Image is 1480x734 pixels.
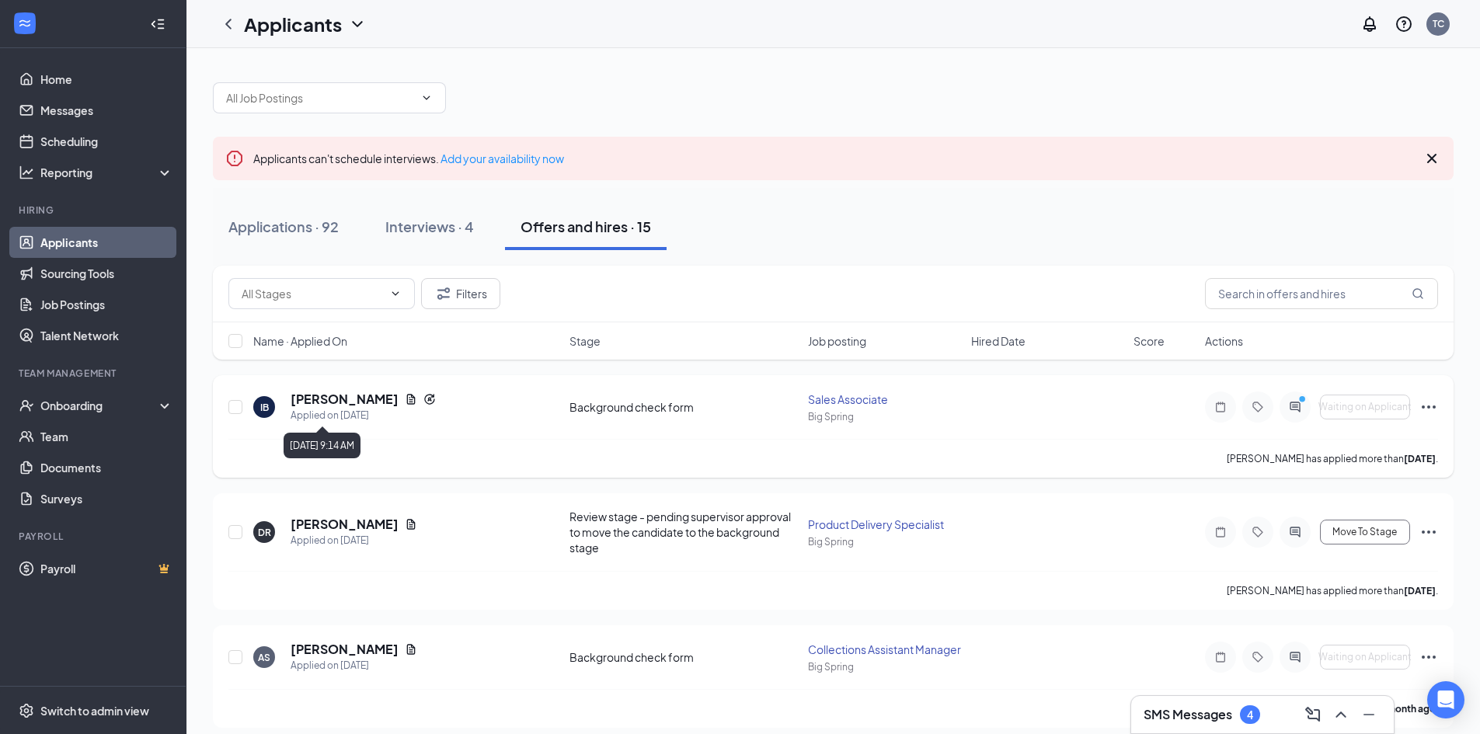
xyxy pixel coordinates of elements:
[19,398,34,413] svg: UserCheck
[19,204,170,217] div: Hiring
[242,285,383,302] input: All Stages
[40,258,173,289] a: Sourcing Tools
[40,320,173,351] a: Talent Network
[1248,651,1267,663] svg: Tag
[1404,585,1436,597] b: [DATE]
[291,658,417,673] div: Applied on [DATE]
[1320,520,1410,544] button: Move To Stage
[405,643,417,656] svg: Document
[1427,681,1464,718] div: Open Intercom Messenger
[423,393,436,405] svg: Reapply
[971,333,1026,349] span: Hired Date
[40,64,173,95] a: Home
[808,535,961,548] div: Big Spring
[40,421,173,452] a: Team
[385,217,474,236] div: Interviews · 4
[228,217,339,236] div: Applications · 92
[434,284,453,303] svg: Filter
[808,410,961,423] div: Big Spring
[291,533,417,548] div: Applied on [DATE]
[1211,526,1230,538] svg: Note
[441,151,564,165] a: Add your availability now
[405,393,417,405] svg: Document
[1295,395,1314,407] svg: PrimaryDot
[1318,402,1412,412] span: Waiting on Applicant
[1318,652,1412,663] span: Waiting on Applicant
[1227,452,1438,465] p: [PERSON_NAME] has applied more than .
[291,408,436,423] div: Applied on [DATE]
[348,15,367,33] svg: ChevronDown
[19,703,34,718] svg: Settings
[569,333,601,349] span: Stage
[291,516,399,533] h5: [PERSON_NAME]
[1356,702,1381,727] button: Minimize
[1332,527,1397,537] span: Move To Stage
[40,398,160,413] div: Onboarding
[40,289,173,320] a: Job Postings
[389,287,402,300] svg: ChevronDown
[40,553,173,584] a: PayrollCrown
[808,642,961,657] div: Collections Assistant Manager
[1412,287,1424,300] svg: MagnifyingGlass
[19,367,170,380] div: Team Management
[808,660,961,673] div: Big Spring
[17,16,33,31] svg: WorkstreamLogo
[569,399,799,415] div: Background check form
[1320,645,1410,670] button: Waiting on Applicant
[1380,703,1436,715] b: a month ago
[260,401,269,414] div: IB
[569,649,799,665] div: Background check form
[253,151,564,165] span: Applicants can't schedule interviews.
[1227,584,1438,597] p: [PERSON_NAME] has applied more than .
[19,530,170,543] div: Payroll
[253,333,347,349] span: Name · Applied On
[40,126,173,157] a: Scheduling
[421,278,500,309] button: Filter Filters
[219,15,238,33] svg: ChevronLeft
[1248,526,1267,538] svg: Tag
[1433,17,1444,30] div: TC
[1205,278,1438,309] input: Search in offers and hires
[808,333,866,349] span: Job posting
[40,227,173,258] a: Applicants
[1360,15,1379,33] svg: Notifications
[1301,702,1325,727] button: ComposeMessage
[1286,526,1304,538] svg: ActiveChat
[420,92,433,104] svg: ChevronDown
[1205,333,1243,349] span: Actions
[1286,401,1304,413] svg: ActiveChat
[1286,651,1304,663] svg: ActiveChat
[1419,648,1438,666] svg: Ellipses
[1395,15,1413,33] svg: QuestionInfo
[244,11,342,37] h1: Applicants
[150,16,165,32] svg: Collapse
[40,452,173,483] a: Documents
[258,651,270,664] div: AS
[1211,401,1230,413] svg: Note
[808,517,961,532] div: Product Delivery Specialist
[1144,706,1232,723] h3: SMS Messages
[405,518,417,530] svg: Document
[226,89,414,106] input: All Job Postings
[40,165,174,180] div: Reporting
[569,509,799,555] div: Review stage - pending supervisor approval to move the candidate to the background stage
[19,165,34,180] svg: Analysis
[1329,702,1353,727] button: ChevronUp
[40,95,173,126] a: Messages
[258,526,271,539] div: DR
[225,149,244,168] svg: Error
[808,391,961,407] div: Sales Associate
[1423,149,1441,168] svg: Cross
[1360,705,1378,724] svg: Minimize
[284,433,360,458] div: [DATE] 9:14 AM
[1332,705,1350,724] svg: ChevronUp
[1248,401,1267,413] svg: Tag
[1134,333,1165,349] span: Score
[1404,453,1436,464] b: [DATE]
[1419,523,1438,541] svg: Ellipses
[1304,705,1322,724] svg: ComposeMessage
[40,703,149,718] div: Switch to admin view
[291,641,399,658] h5: [PERSON_NAME]
[1247,708,1253,722] div: 4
